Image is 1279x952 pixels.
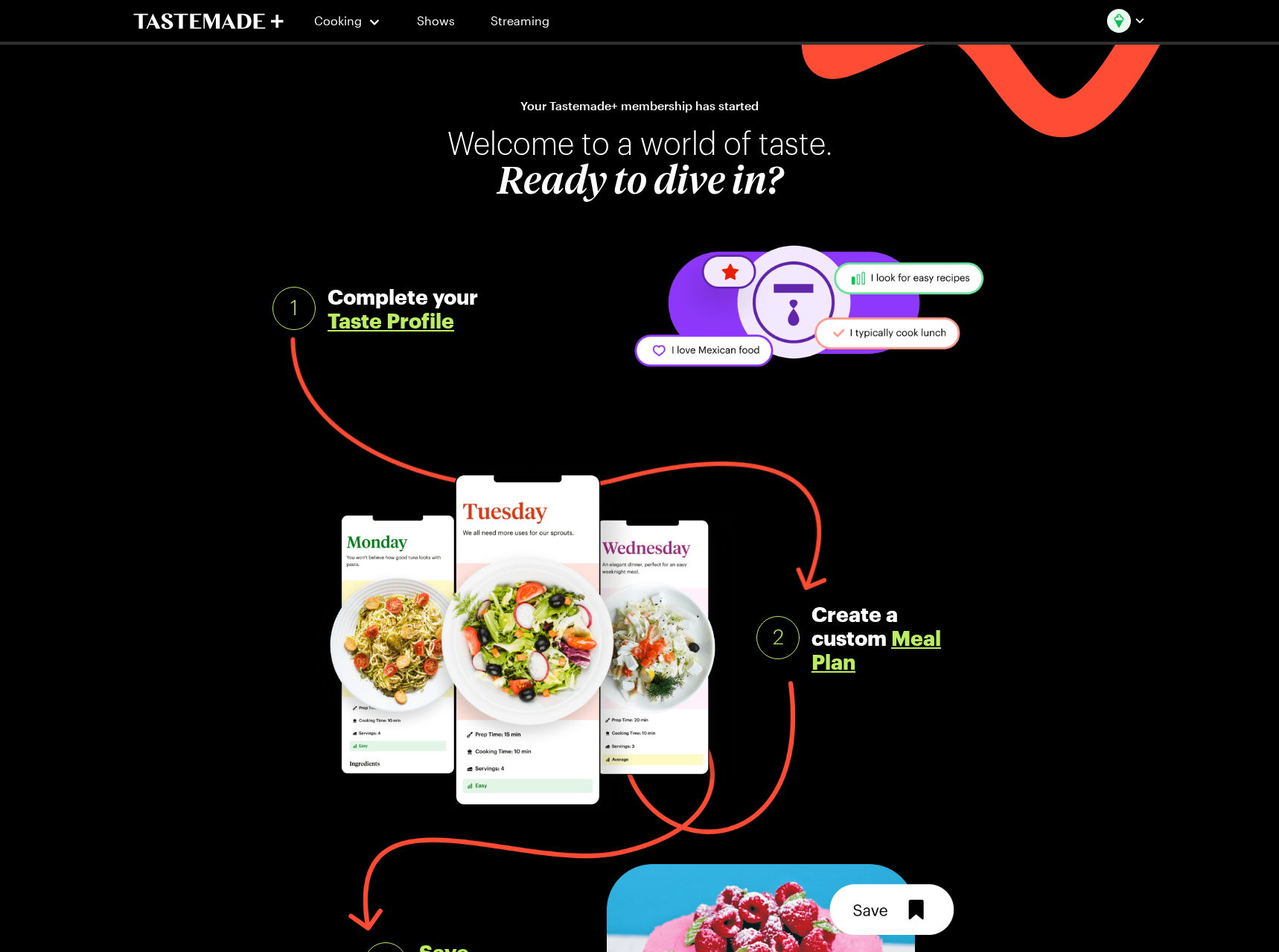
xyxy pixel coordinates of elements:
button: Cooking [313,3,381,39]
span: Cooking [314,13,362,28]
button: Profile picture [1107,9,1146,33]
a: To Tastemade Home Page [133,13,284,30]
div: Complete your [328,285,497,332]
a: Taste Profile [328,308,454,332]
div: Create a custom [811,602,968,673]
p: Your Tastemade+ membership has started [520,98,759,113]
span: 2 [773,626,784,650]
a: Meal Plan [811,626,941,673]
span: Ready to dive in? [447,161,832,206]
img: Taste Profile [625,241,995,372]
h1: Welcome to a world of taste. [447,128,832,206]
img: Profile picture [1107,9,1131,33]
span: 1 [290,296,298,320]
